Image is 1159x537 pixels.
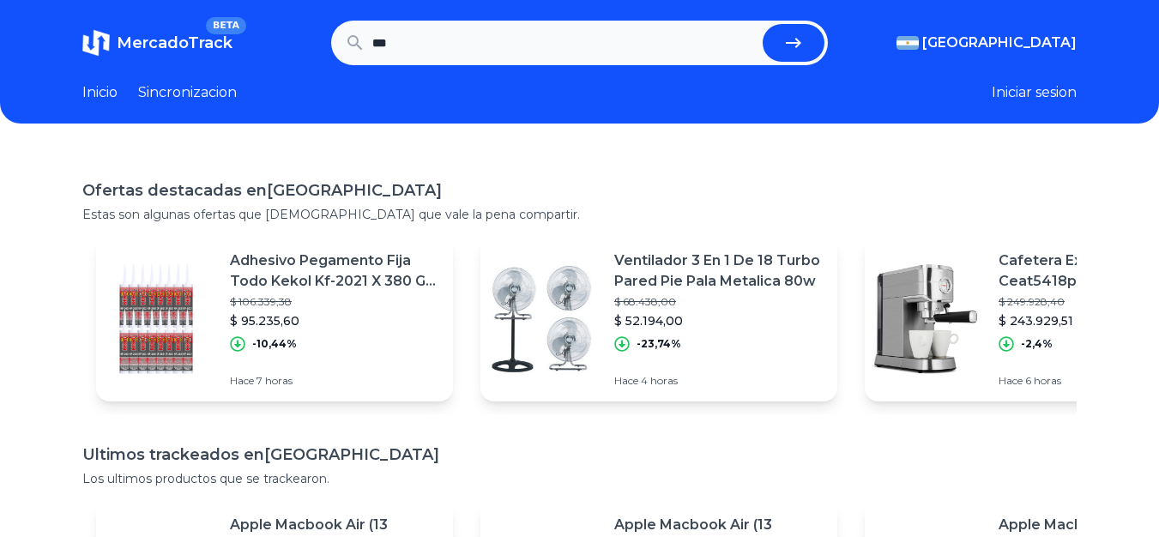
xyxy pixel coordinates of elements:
p: -10,44% [252,337,297,351]
p: $ 52.194,00 [614,312,824,329]
p: -23,74% [637,337,681,351]
p: $ 68.438,00 [614,295,824,309]
button: [GEOGRAPHIC_DATA] [896,33,1077,53]
a: MercadoTrackBETA [82,29,232,57]
button: Iniciar sesion [992,82,1077,103]
span: MercadoTrack [117,33,232,52]
img: Featured image [480,259,601,379]
img: MercadoTrack [82,29,110,57]
p: $ 106.339,38 [230,295,439,309]
p: Hace 7 horas [230,374,439,388]
span: BETA [206,17,246,34]
img: Argentina [896,36,919,50]
img: Featured image [96,259,216,379]
p: Adhesivo Pegamento Fija Todo Kekol Kf-2021 X 380 Gr X16 Uni [230,250,439,292]
h1: Ofertas destacadas en [GEOGRAPHIC_DATA] [82,178,1077,202]
a: Featured imageAdhesivo Pegamento Fija Todo Kekol Kf-2021 X 380 Gr X16 Uni$ 106.339,38$ 95.235,60-... [96,237,453,401]
p: -2,4% [1021,337,1053,351]
span: [GEOGRAPHIC_DATA] [922,33,1077,53]
a: Sincronizacion [138,82,237,103]
p: Hace 4 horas [614,374,824,388]
p: $ 95.235,60 [230,312,439,329]
p: Ventilador 3 En 1 De 18 Turbo Pared Pie Pala Metalica 80w [614,250,824,292]
img: Featured image [865,259,985,379]
p: Estas son algunas ofertas que [DEMOGRAPHIC_DATA] que vale la pena compartir. [82,206,1077,223]
h1: Ultimos trackeados en [GEOGRAPHIC_DATA] [82,443,1077,467]
a: Featured imageVentilador 3 En 1 De 18 Turbo Pared Pie Pala Metalica 80w$ 68.438,00$ 52.194,00-23,... [480,237,837,401]
p: Los ultimos productos que se trackearon. [82,470,1077,487]
a: Inicio [82,82,118,103]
